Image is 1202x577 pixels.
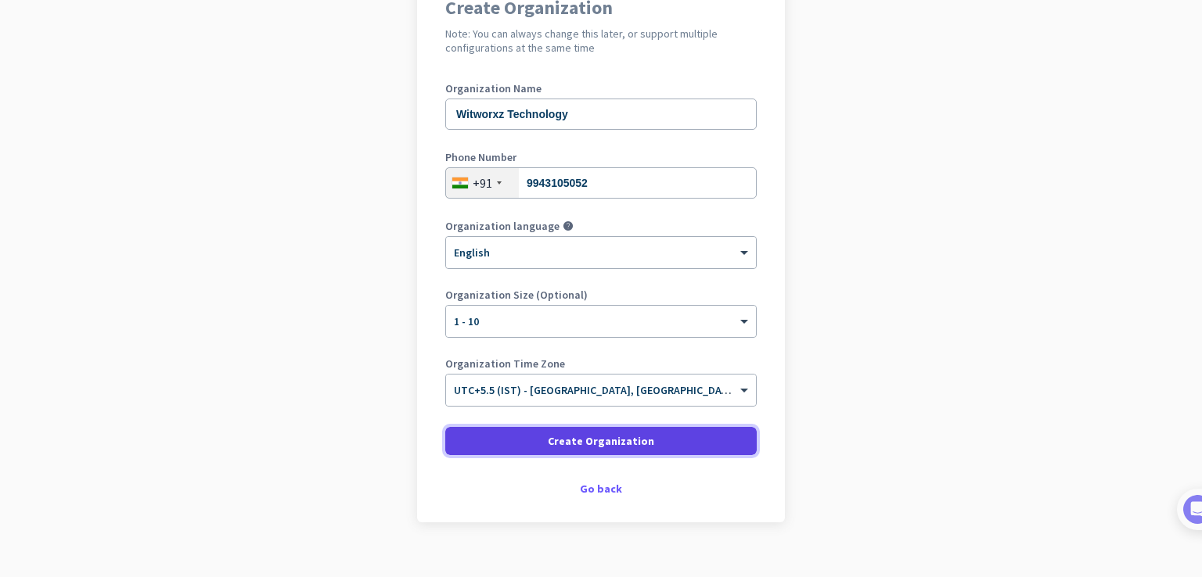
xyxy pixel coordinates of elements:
h2: Note: You can always change this later, or support multiple configurations at the same time [445,27,757,55]
i: help [563,220,574,231]
input: What is the name of your organization? [445,99,757,130]
div: Go back [445,483,757,494]
label: Organization language [445,220,560,231]
span: Create Organization [548,433,654,449]
label: Phone Number [445,152,757,163]
label: Organization Name [445,83,757,94]
div: +91 [473,175,492,191]
label: Organization Size (Optional) [445,289,757,300]
label: Organization Time Zone [445,358,757,369]
button: Create Organization [445,427,757,455]
input: 74104 10123 [445,167,757,199]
